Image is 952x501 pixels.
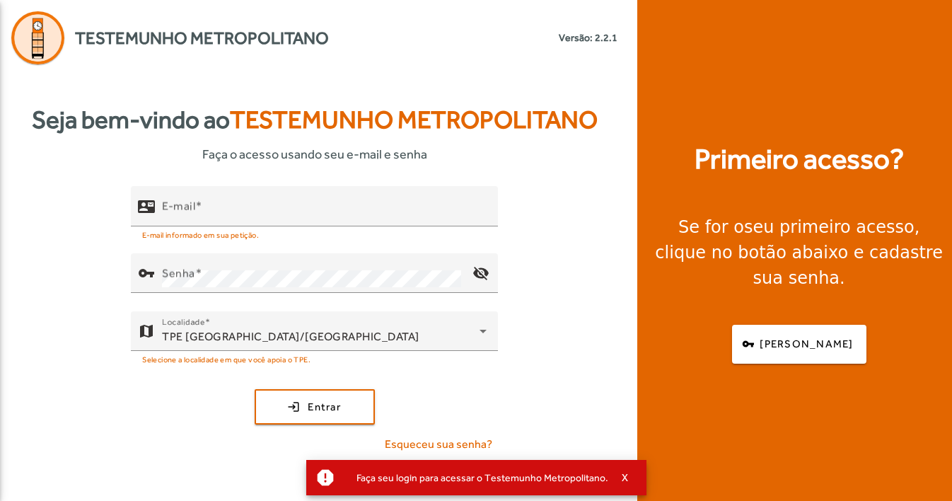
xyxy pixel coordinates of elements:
mat-icon: visibility_off [464,256,498,290]
mat-label: Localidade [162,317,205,327]
span: Entrar [308,399,341,415]
span: Esqueceu sua senha? [385,436,492,453]
img: Logo Agenda [11,11,64,64]
mat-label: Senha [162,266,195,280]
span: Faça o acesso usando seu e-mail e senha [202,144,427,163]
mat-icon: map [138,323,155,340]
div: Se for o , clique no botão abaixo e cadastre sua senha. [654,214,944,291]
strong: Primeiro acesso? [695,138,904,180]
mat-label: E-mail [162,199,195,212]
small: Versão: 2.2.1 [559,30,617,45]
mat-icon: contact_mail [138,197,155,214]
div: Faça seu login para acessar o Testemunho Metropolitano. [345,468,608,488]
mat-icon: vpn_key [138,265,155,282]
span: [PERSON_NAME] [760,336,853,352]
button: [PERSON_NAME] [732,325,866,364]
span: TPE [GEOGRAPHIC_DATA]/[GEOGRAPHIC_DATA] [162,330,419,343]
button: Entrar [255,389,375,425]
span: Testemunho Metropolitano [75,25,329,51]
span: X [622,471,629,484]
mat-hint: E-mail informado em sua petição. [142,226,259,242]
strong: Seja bem-vindo ao [32,101,598,139]
strong: seu primeiro acesso [744,217,915,237]
mat-hint: Selecione a localidade em que você apoia o TPE. [142,351,310,367]
mat-icon: report [315,467,336,488]
span: Testemunho Metropolitano [230,105,598,134]
button: X [608,471,644,484]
